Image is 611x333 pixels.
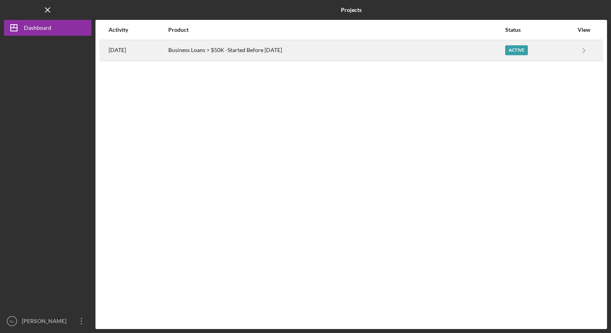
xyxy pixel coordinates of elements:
[341,7,362,13] b: Projects
[505,45,528,55] div: Active
[168,27,504,33] div: Product
[168,41,504,60] div: Business Loans > $50K -Started Before [DATE]
[4,20,91,36] button: Dashboard
[505,27,573,33] div: Status
[24,20,51,38] div: Dashboard
[109,47,126,53] time: 2025-06-11 13:10
[109,27,167,33] div: Activity
[4,313,91,329] button: KL[PERSON_NAME] [PERSON_NAME]
[574,27,594,33] div: View
[10,319,14,323] text: KL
